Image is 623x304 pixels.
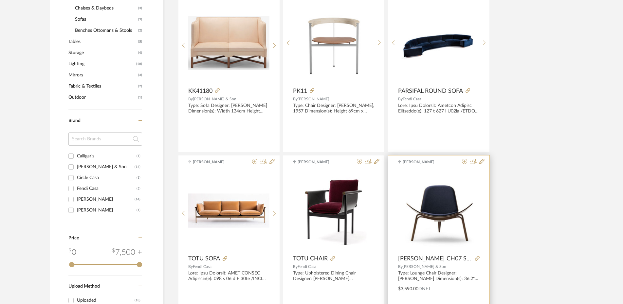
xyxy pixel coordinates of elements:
span: Fabric & Textiles [68,81,137,92]
span: TOTU SOFA [188,255,220,262]
input: Search Brands [68,132,142,146]
span: (3) [138,14,142,25]
span: Price [68,236,79,240]
span: $3,590.00 [398,287,418,291]
span: By [293,265,298,269]
span: Mirrors [68,70,137,81]
span: [PERSON_NAME] [193,159,234,165]
span: (5) [138,36,142,47]
span: Benches Ottomans & Stools [75,25,137,36]
img: KK41180 [188,16,269,70]
div: Type: Sofa Designer: [PERSON_NAME] Dimension(s): Width 134cm Height 84cm Depth 80cm Material/Fini... [188,103,270,114]
img: TOTU CHAIR [294,170,374,252]
div: 7,500 + [112,247,142,258]
span: [PERSON_NAME] [403,159,444,165]
div: 0 [398,170,479,252]
span: (2) [138,25,142,36]
span: (18) [136,59,142,69]
span: Tables [68,36,137,47]
span: PARSIFAL ROUND SOFA [398,88,463,95]
div: Lore: Ipsu Dolorsit: AMET CONSEC Adipiscin(e): 098 s 06 d E 30te /INCI UTLABO-52.1et Dolorema/Ali... [188,271,270,282]
div: (1) [137,172,140,183]
span: KK41180 [188,88,212,95]
span: Storage [68,47,137,58]
img: TOTU SOFA [188,193,269,227]
span: Lighting [68,58,135,70]
div: Type: Lounge Chair Designer: [PERSON_NAME] Dimension(s): 36.2"w | 32.7"d | 29.1"h | 13.8" h seat ... [398,271,480,282]
span: Outdoor [68,92,137,103]
span: TOTU CHAIR [293,255,328,262]
div: (1) [137,205,140,215]
span: [PERSON_NAME] & Son [193,97,236,101]
div: (5) [137,183,140,194]
span: PK11 [293,88,307,95]
div: Fendi Casa [77,183,137,194]
span: [PERSON_NAME] [298,97,329,101]
div: 0 [68,247,76,258]
div: Circle Casa [77,172,137,183]
span: Fendi Casa [193,265,211,269]
span: Chaises & Daybeds [75,3,137,14]
div: (1) [137,151,140,161]
span: By [188,265,193,269]
span: By [293,97,298,101]
div: (14) [135,194,140,205]
span: By [398,97,403,101]
img: CARL HANSEN CH07 SHELL CHAIR [398,170,479,251]
span: Upload Method [68,284,100,289]
div: [PERSON_NAME] [77,194,135,205]
div: Lore: Ipsu Dolorsit: Ametcon Adipisc Elitseddo(e): 127 t 627 i U02la /ETDO MAGNAA-79en Adminimv/Q... [398,103,480,114]
div: Calligaris [77,151,137,161]
span: (3) [138,70,142,80]
div: 0 [293,170,375,252]
span: Fendi Casa [403,97,421,101]
div: Type: Chair Designer: [PERSON_NAME], 1957 Dimension(s): Height 69cm x Width 64cm x Depth 44cm. Ma... [293,103,375,114]
div: [PERSON_NAME] [77,205,137,215]
span: (1) [138,92,142,103]
span: [PERSON_NAME] CH07 SHELL CHAIR [398,255,472,262]
div: [PERSON_NAME] & Son [77,162,135,172]
div: 0 [188,2,269,84]
span: Brand [68,118,81,123]
span: (3) [138,3,142,13]
span: [PERSON_NAME] [298,159,339,165]
div: 0 [188,170,269,252]
img: PARSIFAL ROUND SOFA [398,25,479,61]
div: (14) [135,162,140,172]
img: PK11 [293,2,375,84]
span: DNET [418,287,431,291]
span: Sofas [75,14,137,25]
span: (4) [138,48,142,58]
span: By [188,97,193,101]
span: (2) [138,81,142,91]
div: Type: Upholstered Dining Chair Designer: [PERSON_NAME] Dimension(s): L60 x W60 x H83cm Materials/... [293,271,375,282]
span: [PERSON_NAME] & Son [403,265,446,269]
span: By [398,265,403,269]
span: Fendi Casa [298,265,316,269]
